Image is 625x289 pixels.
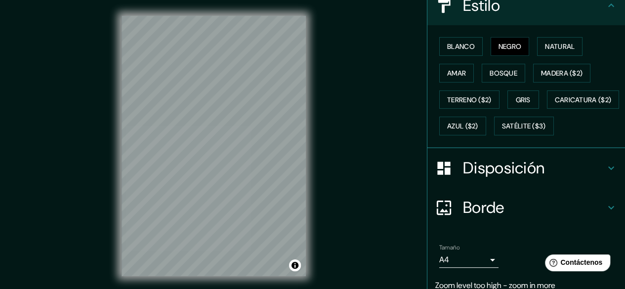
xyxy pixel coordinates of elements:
font: Azul ($2) [447,122,478,131]
font: Caricatura ($2) [555,95,612,104]
button: Azul ($2) [439,117,486,135]
font: Borde [463,197,504,218]
font: Natural [545,42,575,51]
button: Bosque [482,64,525,83]
button: Activar o desactivar atribución [289,259,301,271]
font: Satélite ($3) [502,122,546,131]
font: Madera ($2) [541,69,583,78]
font: Blanco [447,42,475,51]
button: Natural [537,37,583,56]
font: Tamaño [439,244,459,251]
button: Amar [439,64,474,83]
font: Disposición [463,158,544,178]
div: Borde [427,188,625,227]
font: A4 [439,254,449,265]
font: Negro [499,42,522,51]
button: Blanco [439,37,483,56]
button: Terreno ($2) [439,90,500,109]
button: Madera ($2) [533,64,590,83]
button: Caricatura ($2) [547,90,620,109]
font: Amar [447,69,466,78]
font: Bosque [490,69,517,78]
div: A4 [439,252,499,268]
button: Satélite ($3) [494,117,554,135]
canvas: Mapa [122,16,306,276]
button: Negro [491,37,530,56]
div: Disposición [427,148,625,188]
font: Terreno ($2) [447,95,492,104]
iframe: Lanzador de widgets de ayuda [537,250,614,278]
font: Gris [516,95,531,104]
button: Gris [507,90,539,109]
